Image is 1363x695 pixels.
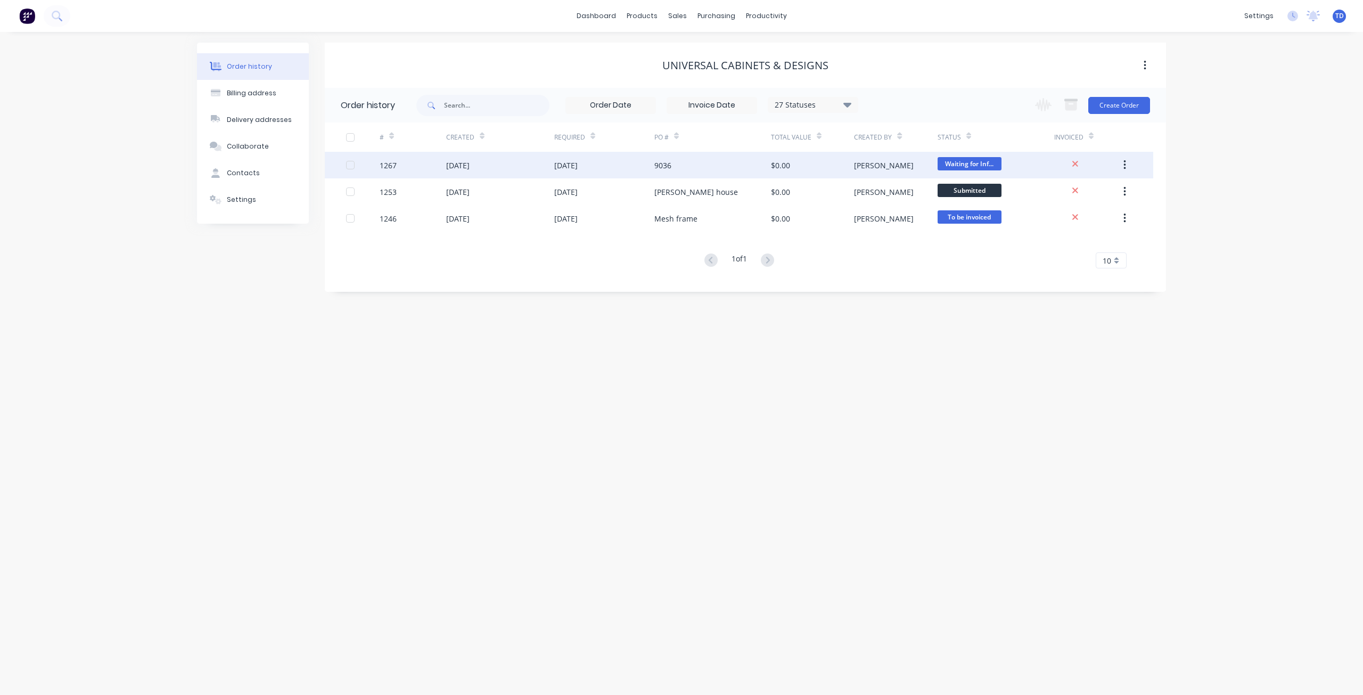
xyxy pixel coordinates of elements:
div: Invoiced [1054,122,1121,152]
div: Status [938,122,1054,152]
div: 27 Statuses [768,99,858,111]
div: products [621,8,663,24]
div: productivity [741,8,792,24]
div: 1253 [380,186,397,198]
button: Billing address [197,80,309,107]
div: 1246 [380,213,397,224]
div: PO # [654,122,771,152]
span: Waiting for Inf... [938,157,1001,170]
span: 10 [1103,255,1111,266]
div: Created By [854,133,892,142]
div: 9036 [654,160,671,171]
div: [PERSON_NAME] [854,160,914,171]
div: [DATE] [446,160,470,171]
input: Invoice Date [667,97,757,113]
div: [PERSON_NAME] house [654,186,738,198]
div: [DATE] [554,213,578,224]
div: Total Value [771,133,811,142]
div: $0.00 [771,186,790,198]
div: Total Value [771,122,854,152]
div: Created [446,133,474,142]
div: purchasing [692,8,741,24]
div: [DATE] [446,213,470,224]
button: Order history [197,53,309,80]
button: Create Order [1088,97,1150,114]
div: [DATE] [554,186,578,198]
div: Status [938,133,961,142]
div: $0.00 [771,160,790,171]
input: Order Date [566,97,655,113]
button: Delivery addresses [197,107,309,133]
a: dashboard [571,8,621,24]
div: Delivery addresses [227,115,292,125]
div: Created By [854,122,937,152]
button: Settings [197,186,309,213]
div: Contacts [227,168,260,178]
div: settings [1239,8,1279,24]
div: Order history [227,62,272,71]
div: # [380,122,446,152]
span: TD [1335,11,1344,21]
button: Collaborate [197,133,309,160]
div: Required [554,122,654,152]
div: PO # [654,133,669,142]
div: Mesh frame [654,213,697,224]
button: Contacts [197,160,309,186]
div: Universal Cabinets & Designs [662,59,828,72]
div: Invoiced [1054,133,1083,142]
div: # [380,133,384,142]
div: Required [554,133,585,142]
span: To be invoiced [938,210,1001,224]
div: sales [663,8,692,24]
div: Collaborate [227,142,269,151]
div: Order history [341,99,395,112]
input: Search... [444,95,549,116]
div: Billing address [227,88,276,98]
div: [DATE] [446,186,470,198]
div: 1 of 1 [732,253,747,268]
div: Settings [227,195,256,205]
div: $0.00 [771,213,790,224]
img: Factory [19,8,35,24]
div: 1267 [380,160,397,171]
span: Submitted [938,184,1001,197]
div: [PERSON_NAME] [854,186,914,198]
div: [DATE] [554,160,578,171]
div: [PERSON_NAME] [854,213,914,224]
div: Created [446,122,554,152]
